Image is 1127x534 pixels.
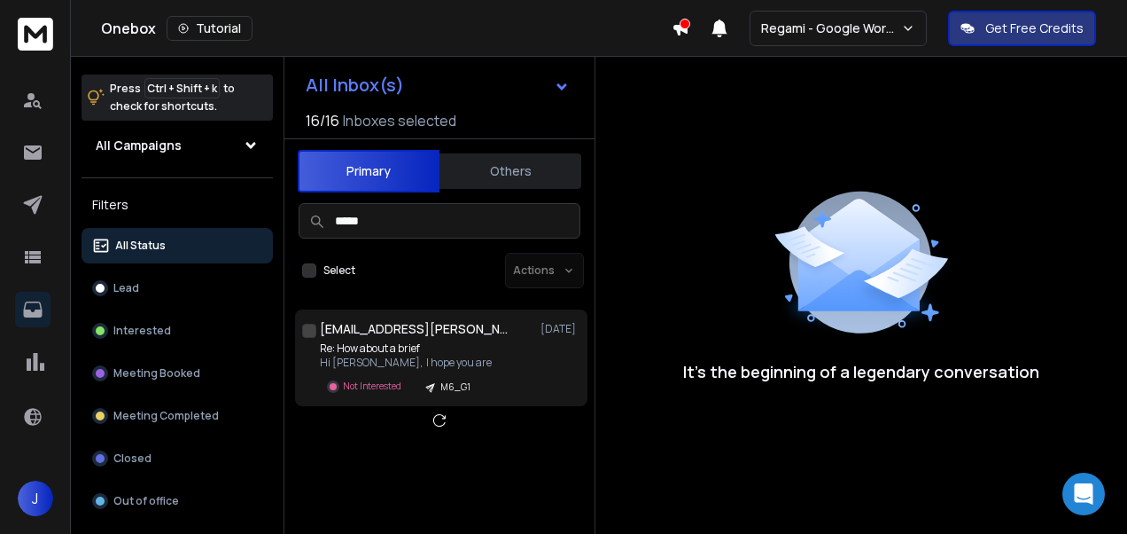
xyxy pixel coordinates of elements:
p: Interested [113,324,171,338]
h3: Inboxes selected [343,110,456,131]
p: Press to check for shortcuts. [110,80,235,115]
p: Get Free Credits [985,20,1084,37]
h1: All Inbox(s) [306,76,404,94]
h3: Filters [82,192,273,217]
div: Onebox [101,16,672,41]
p: It’s the beginning of a legendary conversation [683,359,1039,384]
button: Tutorial [167,16,253,41]
button: Get Free Credits [948,11,1096,46]
button: J [18,481,53,516]
button: All Campaigns [82,128,273,163]
p: Hi [PERSON_NAME], I hope you are [320,356,492,370]
label: Select [323,263,355,278]
p: Closed [113,452,152,466]
span: 16 / 16 [306,110,339,131]
p: Out of office [113,494,179,508]
p: All Status [115,239,166,253]
button: All Inbox(s) [291,67,584,103]
p: Regami - Google Workspace [761,20,901,37]
button: Meeting Booked [82,356,273,391]
button: All Status [82,228,273,263]
button: Closed [82,441,273,476]
h1: [EMAIL_ADDRESS][PERSON_NAME][DOMAIN_NAME] [320,320,515,338]
h1: All Campaigns [96,137,182,154]
p: Not Interested [343,380,401,393]
button: Interested [82,313,273,349]
p: Meeting Booked [113,366,200,381]
p: [DATE] [540,322,580,336]
span: Ctrl + Shift + k [144,78,220,98]
button: Out of office [82,483,273,519]
p: M6_G1 [440,381,470,394]
div: Open Intercom Messenger [1062,473,1105,515]
button: Others [439,152,581,191]
button: Lead [82,271,273,306]
p: Meeting Completed [113,409,219,423]
button: Meeting Completed [82,398,273,434]
p: Re: How about a brief [320,342,492,356]
p: Lead [113,281,139,295]
button: Primary [298,150,439,192]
